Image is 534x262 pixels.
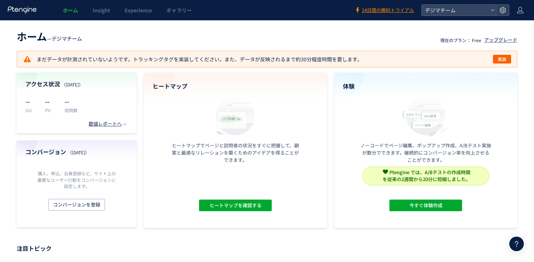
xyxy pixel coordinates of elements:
p: 購入、申込、会員登録など、サイト上の重要なユーザー行動をコンバージョンに設定します。 [36,170,118,189]
span: ホーム [63,7,78,14]
span: Insight [93,7,110,14]
img: home_experience_onbo_jp-C5-EgdA0.svg [399,95,452,137]
button: 実装 [493,55,511,64]
img: svg+xml,%3c [383,169,388,174]
span: コンバージョンを登録 [53,199,100,210]
span: Ptengine では、A/Bテストの作成時間 を従来の2週間から20分に短縮しました。 [383,169,470,183]
p: -- [25,95,36,107]
p: ノーコードでページ編集、ポップアップ作成、A/Bテスト実施が数分でできます。継続的にコンバージョン率を向上させることができます。 [360,142,491,164]
span: Experience [125,7,152,14]
p: 現在のプラン： Free [440,37,481,43]
p: PV [45,107,56,113]
p: ヒートマップでページと訪問者の状況をすぐに把握して、顧客と最適なリレーションを築くためのアイデアを得ることができます。 [170,142,301,164]
p: -- [65,95,78,107]
span: ヒートマップを確認する [210,200,262,211]
h4: ヒートマップ [153,82,318,90]
button: 今すぐ体験作成 [389,200,462,211]
div: 数値レポートへ [89,120,128,127]
div: アップグレード [484,37,517,44]
div: — [17,29,82,44]
span: （[DATE]） [61,81,83,87]
p: まだデータが計測されていないようです。トラッキングタグを実装してください。また、データが反映されるまで約30分程度時間を要します。 [23,55,362,64]
h4: アクセス状況 [25,80,128,88]
span: 今すぐ体験作成 [409,200,442,211]
a: 14日間の無料トライアル [355,7,414,14]
span: ギャラリー [166,7,192,14]
button: コンバージョンを登録 [48,199,105,210]
span: デジマチーム [423,5,488,16]
p: 注目トピック [17,242,517,254]
span: ホーム [17,29,47,44]
h4: 体験 [343,82,509,90]
p: UU [25,107,36,113]
p: 訪問数 [65,107,78,113]
h4: コンバージョン [25,148,128,156]
span: 14日間の無料トライアル [362,7,414,14]
p: -- [45,95,56,107]
span: （[DATE]） [68,149,89,155]
span: 実装 [498,55,506,64]
span: デジマチーム [52,35,82,42]
button: ヒートマップを確認する [199,200,272,211]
